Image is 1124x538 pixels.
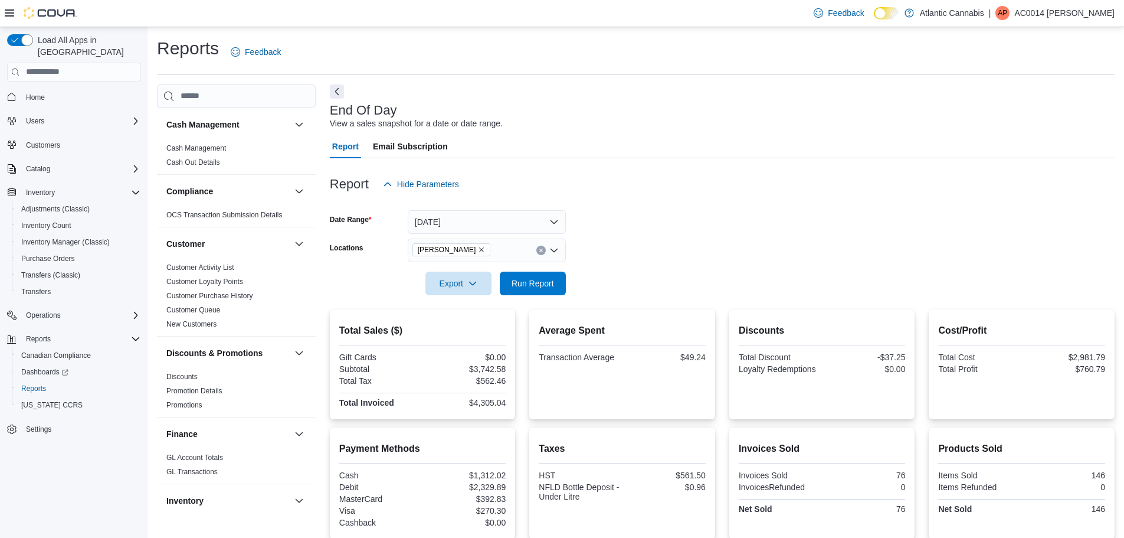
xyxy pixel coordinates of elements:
[166,158,220,167] span: Cash Out Details
[739,471,820,480] div: Invoices Sold
[166,401,202,409] a: Promotions
[166,305,220,315] span: Customer Queue
[157,37,219,60] h1: Reports
[166,291,253,301] span: Customer Purchase History
[1024,353,1105,362] div: $2,981.79
[21,221,71,230] span: Inventory Count
[373,135,448,158] span: Email Subscription
[21,287,51,296] span: Transfers
[330,118,503,130] div: View a sales snapshot for a date or date range.
[2,113,145,129] button: Users
[549,246,559,255] button: Open list of options
[166,119,240,131] h3: Cash Management
[12,250,145,267] button: Purchase Orders
[166,428,290,440] button: Finance
[425,353,506,362] div: $0.00
[1014,6,1115,20] p: AC0014 [PERSON_NAME]
[26,141,60,150] span: Customers
[17,219,76,233] a: Inventory Count
[26,164,50,174] span: Catalog
[21,332,55,346] button: Reports
[12,283,145,300] button: Transfers
[166,468,218,476] a: GL Transactions
[166,495,204,507] h3: Inventory
[17,285,55,299] a: Transfers
[21,332,140,346] span: Reports
[157,370,316,417] div: Discounts & Promotions
[166,263,234,272] span: Customer Activity List
[339,398,394,407] strong: Total Invoiced
[292,184,306,198] button: Compliance
[17,365,140,379] span: Dashboards
[21,384,46,393] span: Reports
[425,471,506,480] div: $1,312.02
[828,7,864,19] span: Feedback
[26,425,51,434] span: Settings
[12,234,145,250] button: Inventory Manager (Classic)
[432,272,484,295] span: Export
[17,348,96,363] a: Canadian Compliance
[166,263,234,272] a: Customer Activity List
[512,278,554,289] span: Run Report
[824,504,905,514] div: 76
[17,382,51,396] a: Reports
[21,308,140,322] span: Operations
[536,246,546,255] button: Clear input
[166,292,253,300] a: Customer Purchase History
[330,84,344,99] button: Next
[17,398,140,412] span: Washington CCRS
[12,201,145,217] button: Adjustments (Classic)
[166,277,243,286] span: Customer Loyalty Points
[166,144,226,152] a: Cash Management
[539,482,620,501] div: NFLD Bottle Deposit - Under Litre
[625,471,706,480] div: $561.50
[166,386,222,396] span: Promotion Details
[33,34,140,58] span: Load All Apps in [GEOGRAPHIC_DATA]
[12,380,145,397] button: Reports
[412,243,491,256] span: Bay Roberts
[7,84,140,469] nav: Complex example
[1024,471,1105,480] div: 146
[874,7,899,19] input: Dark Mode
[17,398,87,412] a: [US_STATE] CCRS
[21,90,50,105] a: Home
[625,482,706,492] div: $0.96
[166,400,202,410] span: Promotions
[938,504,972,514] strong: Net Sold
[2,161,145,177] button: Catalog
[425,376,506,386] div: $562.46
[166,320,217,328] a: New Customers
[2,420,145,438] button: Settings
[378,172,464,196] button: Hide Parameters
[739,504,772,514] strong: Net Sold
[21,162,55,176] button: Catalog
[425,482,506,492] div: $2,329.89
[226,40,286,64] a: Feedback
[21,114,49,128] button: Users
[166,454,223,462] a: GL Account Totals
[157,141,316,174] div: Cash Management
[920,6,984,20] p: Atlantic Cannabis
[339,353,420,362] div: Gift Cards
[17,382,140,396] span: Reports
[539,471,620,480] div: HST
[292,118,306,132] button: Cash Management
[418,244,476,256] span: [PERSON_NAME]
[339,364,420,374] div: Subtotal
[824,353,905,362] div: -$37.25
[500,272,566,295] button: Run Report
[809,1,869,25] a: Feedback
[21,204,90,214] span: Adjustments (Classic)
[397,178,459,190] span: Hide Parameters
[330,243,363,253] label: Locations
[12,397,145,413] button: [US_STATE] CCRS
[21,367,68,377] span: Dashboards
[21,114,140,128] span: Users
[12,217,145,234] button: Inventory Count
[166,372,198,382] span: Discounts
[17,202,94,216] a: Adjustments (Classic)
[21,162,140,176] span: Catalog
[332,135,359,158] span: Report
[166,238,290,250] button: Customer
[2,136,145,154] button: Customers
